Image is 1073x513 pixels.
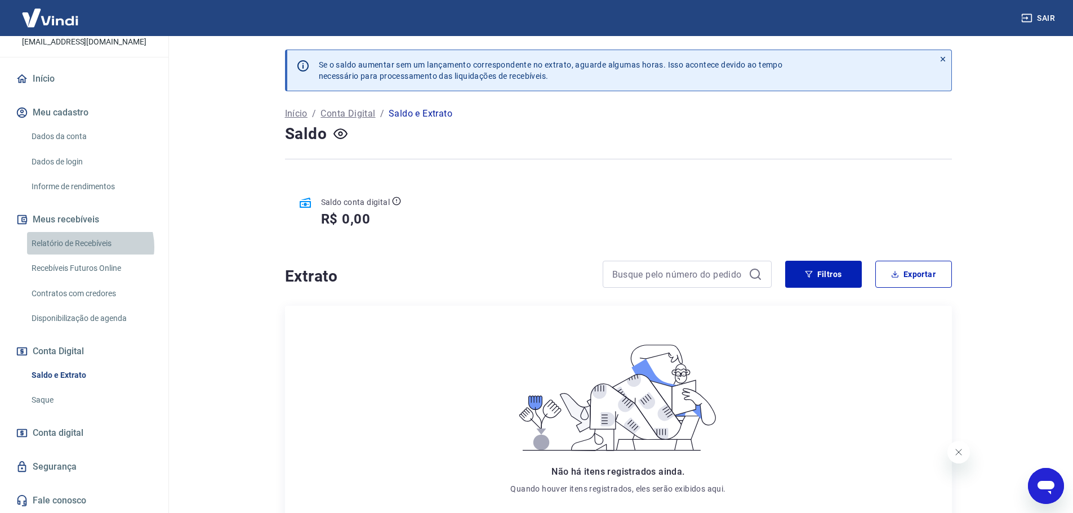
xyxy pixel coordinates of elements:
[27,125,155,148] a: Dados da conta
[27,389,155,412] a: Saque
[312,107,316,121] p: /
[27,307,155,330] a: Disponibilização de agenda
[321,197,390,208] p: Saldo conta digital
[14,339,155,364] button: Conta Digital
[14,100,155,125] button: Meu cadastro
[7,8,95,17] span: Olá! Precisa de ajuda?
[14,66,155,91] a: Início
[510,483,725,494] p: Quando houver itens registrados, eles serão exibidos aqui.
[27,150,155,173] a: Dados de login
[14,207,155,232] button: Meus recebíveis
[22,36,146,48] p: [EMAIL_ADDRESS][DOMAIN_NAME]
[14,421,155,445] a: Conta digital
[33,425,83,441] span: Conta digital
[14,488,155,513] a: Fale conosco
[785,261,862,288] button: Filtros
[14,454,155,479] a: Segurança
[27,175,155,198] a: Informe de rendimentos
[14,1,87,35] img: Vindi
[551,466,684,477] span: Não há itens registrados ainda.
[947,441,970,463] iframe: Fechar mensagem
[27,364,155,387] a: Saldo e Extrato
[27,257,155,280] a: Recebíveis Futuros Online
[285,107,308,121] a: Início
[875,261,952,288] button: Exportar
[380,107,384,121] p: /
[389,107,452,121] p: Saldo e Extrato
[27,232,155,255] a: Relatório de Recebíveis
[320,107,375,121] a: Conta Digital
[319,59,783,82] p: Se o saldo aumentar sem um lançamento correspondente no extrato, aguarde algumas horas. Isso acon...
[321,210,371,228] h5: R$ 0,00
[1019,8,1059,29] button: Sair
[1028,468,1064,504] iframe: Botão para abrir a janela de mensagens
[285,123,327,145] h4: Saldo
[285,265,589,288] h4: Extrato
[612,266,744,283] input: Busque pelo número do pedido
[27,282,155,305] a: Contratos com credores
